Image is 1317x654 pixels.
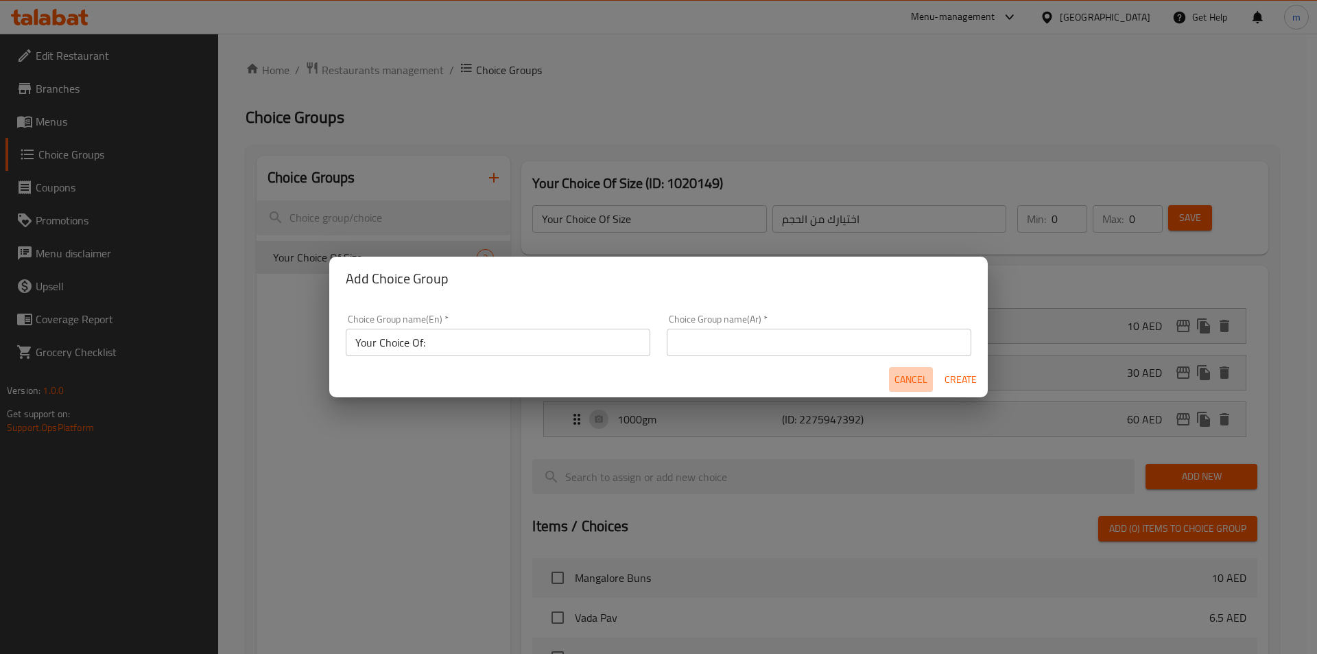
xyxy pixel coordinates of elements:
input: Please enter Choice Group name(ar) [667,329,971,356]
input: Please enter Choice Group name(en) [346,329,650,356]
span: Create [944,371,977,388]
span: Cancel [894,371,927,388]
button: Cancel [889,367,933,393]
button: Create [938,367,982,393]
h2: Add Choice Group [346,268,971,290]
